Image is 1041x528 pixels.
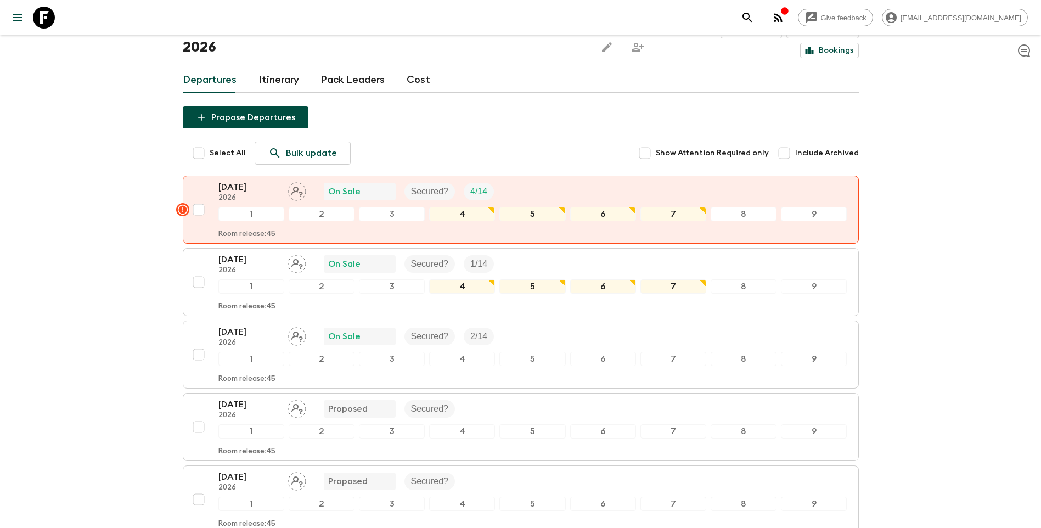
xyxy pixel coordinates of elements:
[404,473,455,490] div: Secured?
[570,207,636,221] div: 6
[429,497,495,511] div: 4
[640,207,706,221] div: 7
[640,424,706,439] div: 7
[596,36,618,58] button: Edit this itinerary
[183,176,859,244] button: [DATE]2026Assign pack leaderOn SaleSecured?Trip Fill123456789Room release:45
[288,330,306,339] span: Assign pack leader
[210,148,246,159] span: Select All
[218,279,284,294] div: 1
[781,352,847,366] div: 9
[289,352,354,366] div: 2
[255,142,351,165] a: Bulk update
[711,424,776,439] div: 8
[795,148,859,159] span: Include Archived
[640,497,706,511] div: 7
[711,352,776,366] div: 8
[404,255,455,273] div: Secured?
[736,7,758,29] button: search adventures
[183,106,308,128] button: Propose Departures
[570,497,636,511] div: 6
[183,248,859,316] button: [DATE]2026Assign pack leaderOn SaleSecured?Trip Fill123456789Room release:45
[404,400,455,418] div: Secured?
[289,424,354,439] div: 2
[288,258,306,267] span: Assign pack leader
[328,330,361,343] p: On Sale
[359,279,425,294] div: 3
[781,279,847,294] div: 9
[470,330,487,343] p: 2 / 14
[882,9,1028,26] div: [EMAIL_ADDRESS][DOMAIN_NAME]
[411,330,449,343] p: Secured?
[289,497,354,511] div: 2
[7,7,29,29] button: menu
[218,339,279,347] p: 2026
[429,352,495,366] div: 4
[711,279,776,294] div: 8
[328,402,368,415] p: Proposed
[218,398,279,411] p: [DATE]
[404,183,455,200] div: Secured?
[627,36,649,58] span: Share this itinerary
[407,67,430,93] a: Cost
[218,181,279,194] p: [DATE]
[499,497,565,511] div: 5
[286,147,337,160] p: Bulk update
[411,257,449,271] p: Secured?
[429,424,495,439] div: 4
[359,424,425,439] div: 3
[470,257,487,271] p: 1 / 14
[411,475,449,488] p: Secured?
[288,403,306,412] span: Assign pack leader
[781,497,847,511] div: 9
[218,352,284,366] div: 1
[218,484,279,492] p: 2026
[464,328,494,345] div: Trip Fill
[464,183,494,200] div: Trip Fill
[781,424,847,439] div: 9
[328,185,361,198] p: On Sale
[781,207,847,221] div: 9
[429,207,495,221] div: 4
[429,279,495,294] div: 4
[183,67,237,93] a: Departures
[411,185,449,198] p: Secured?
[218,230,275,239] p: Room release: 45
[815,14,873,22] span: Give feedback
[218,375,275,384] p: Room release: 45
[798,9,873,26] a: Give feedback
[570,424,636,439] div: 6
[218,266,279,275] p: 2026
[258,67,299,93] a: Itinerary
[404,328,455,345] div: Secured?
[570,352,636,366] div: 6
[218,470,279,484] p: [DATE]
[218,207,284,221] div: 1
[800,43,859,58] a: Bookings
[711,207,776,221] div: 8
[218,253,279,266] p: [DATE]
[464,255,494,273] div: Trip Fill
[183,321,859,389] button: [DATE]2026Assign pack leaderOn SaleSecured?Trip Fill123456789Room release:45
[321,67,385,93] a: Pack Leaders
[499,279,565,294] div: 5
[218,411,279,420] p: 2026
[640,352,706,366] div: 7
[411,402,449,415] p: Secured?
[359,497,425,511] div: 3
[499,207,565,221] div: 5
[218,424,284,439] div: 1
[288,186,306,194] span: Assign pack leader
[359,352,425,366] div: 3
[711,497,776,511] div: 8
[640,279,706,294] div: 7
[218,447,275,456] p: Room release: 45
[289,207,354,221] div: 2
[470,185,487,198] p: 4 / 14
[499,424,565,439] div: 5
[328,475,368,488] p: Proposed
[499,352,565,366] div: 5
[218,497,284,511] div: 1
[656,148,769,159] span: Show Attention Required only
[183,393,859,461] button: [DATE]2026Assign pack leaderProposedSecured?123456789Room release:45
[183,14,588,58] h1: [GEOGRAPHIC_DATA]: [GEOGRAPHIC_DATA] (GR1) 2026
